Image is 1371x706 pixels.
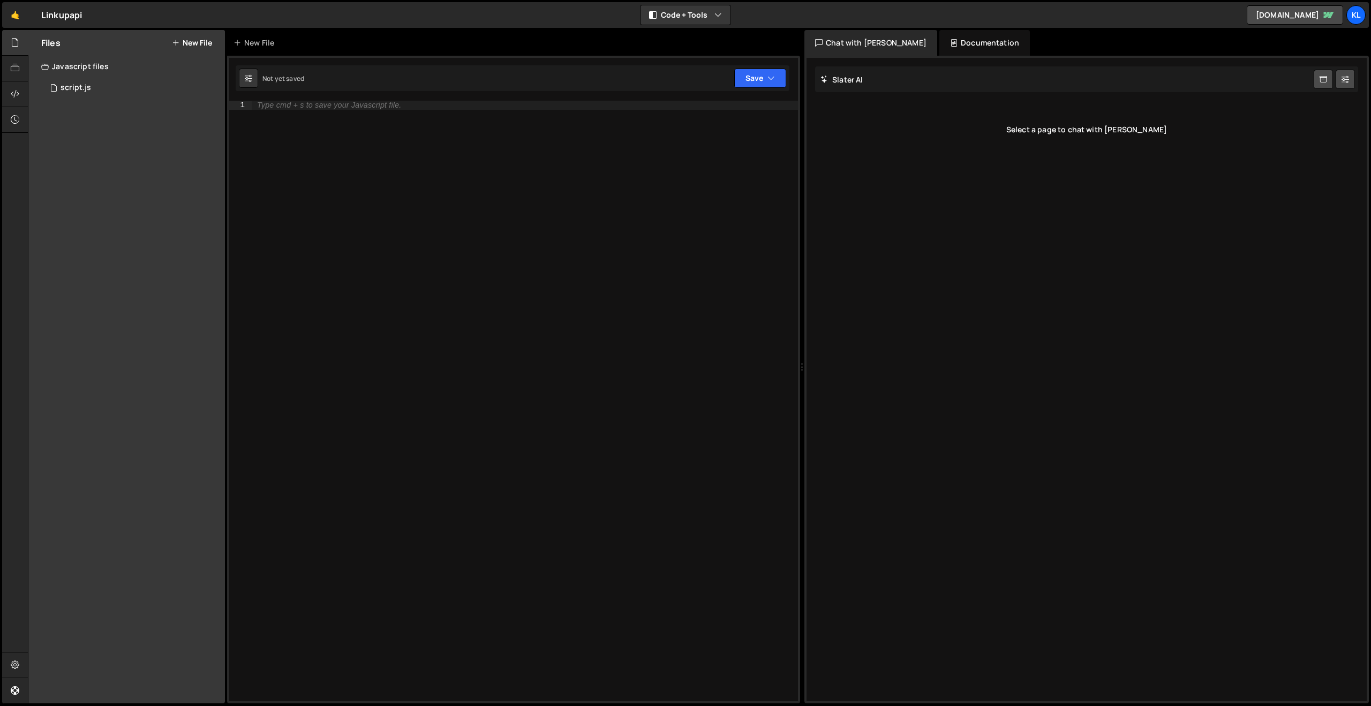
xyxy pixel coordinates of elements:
div: 17126/47241.js [41,77,225,99]
div: Select a page to chat with [PERSON_NAME] [815,108,1358,151]
div: Javascript files [28,56,225,77]
a: Kl [1346,5,1366,25]
div: script.js [61,83,91,93]
h2: Files [41,37,61,49]
button: New File [172,39,212,47]
h2: Slater AI [820,74,863,85]
button: Code + Tools [641,5,730,25]
button: Save [734,69,786,88]
div: Not yet saved [262,74,304,83]
div: 1 [229,101,252,110]
div: Linkupapi [41,9,82,21]
div: Type cmd + s to save your Javascript file. [257,101,401,109]
div: Documentation [939,30,1030,56]
div: Chat with [PERSON_NAME] [804,30,937,56]
a: 🤙 [2,2,28,28]
a: [DOMAIN_NAME] [1247,5,1343,25]
div: New File [233,37,278,48]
